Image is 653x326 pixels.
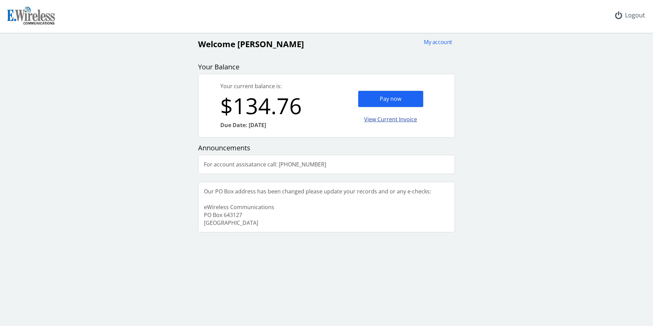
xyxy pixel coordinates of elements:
span: Your Balance [198,62,239,71]
div: Our PO Box address has been changed please update your records and or any e-checks: eWireless Com... [198,182,436,232]
div: Due Date: [DATE] [220,121,326,129]
span: Announcements [198,143,250,152]
div: For account assisatance call: [PHONE_NUMBER] [198,155,332,174]
div: $134.76 [220,90,326,121]
span: Welcome [198,38,235,50]
div: My account [419,38,452,46]
div: Your current balance is: [220,82,326,90]
div: Pay now [358,91,423,107]
div: View Current Invoice [358,111,423,127]
span: [PERSON_NAME] [237,38,304,50]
